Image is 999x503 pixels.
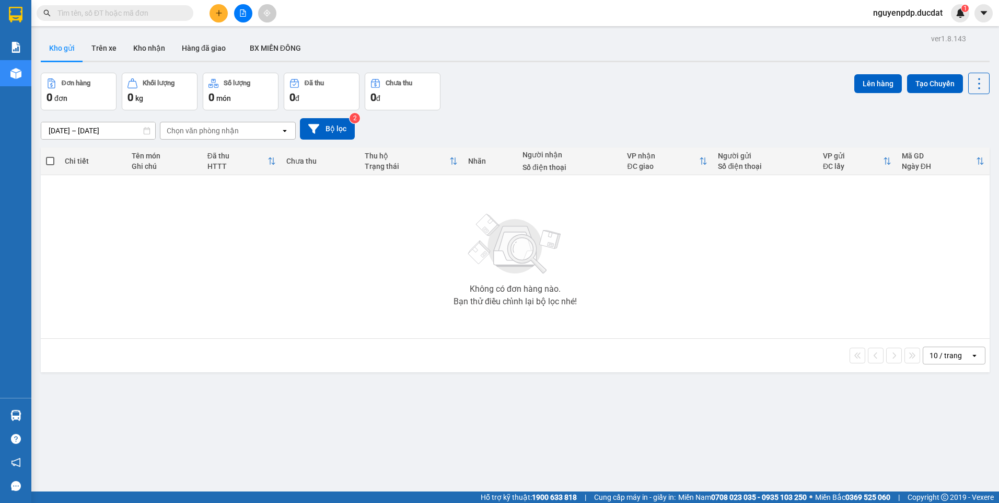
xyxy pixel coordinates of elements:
[143,79,175,87] div: Khối lượng
[135,94,143,102] span: kg
[239,9,247,17] span: file-add
[970,351,979,360] svg: open
[809,495,812,499] span: ⚪️
[127,91,133,104] span: 0
[207,152,268,160] div: Đã thu
[522,151,617,159] div: Người nhận
[57,7,181,19] input: Tìm tên, số ĐT hoặc mã đơn
[43,9,51,17] span: search
[678,491,807,503] span: Miền Nam
[167,125,239,136] div: Chọn văn phòng nhận
[216,94,231,102] span: món
[132,162,197,170] div: Ghi chú
[454,298,577,306] div: Bạn thử điều chỉnh lại bộ lọc nhé!
[224,79,250,87] div: Số lượng
[41,36,83,61] button: Kho gửi
[902,162,976,170] div: Ngày ĐH
[898,491,900,503] span: |
[376,94,380,102] span: đ
[284,73,359,110] button: Đã thu0đ
[65,157,121,165] div: Chi tiết
[718,162,812,170] div: Số điện thoại
[594,491,676,503] span: Cung cấp máy in - giấy in:
[532,493,577,501] strong: 1900 633 818
[963,5,967,12] span: 1
[961,5,969,12] sup: 1
[295,94,299,102] span: đ
[215,9,223,17] span: plus
[10,42,21,53] img: solution-icon
[234,4,252,22] button: file-add
[41,73,117,110] button: Đơn hàng0đơn
[585,491,586,503] span: |
[865,6,951,19] span: nguyenpdp.ducdat
[125,36,173,61] button: Kho nhận
[470,285,561,293] div: Không có đơn hàng nào.
[132,152,197,160] div: Tên món
[941,494,948,501] span: copyright
[258,4,276,22] button: aim
[202,147,281,175] th: Toggle SortBy
[62,79,90,87] div: Đơn hàng
[370,91,376,104] span: 0
[365,152,449,160] div: Thu hộ
[468,157,512,165] div: Nhãn
[386,79,412,87] div: Chưa thu
[902,152,976,160] div: Mã GD
[210,4,228,22] button: plus
[931,33,966,44] div: ver 1.8.143
[627,152,699,160] div: VP nhận
[897,147,990,175] th: Toggle SortBy
[207,162,268,170] div: HTTT
[979,8,989,18] span: caret-down
[250,44,301,52] span: BX MIỀN ĐÔNG
[300,118,355,140] button: Bộ lọc
[854,74,902,93] button: Lên hàng
[10,410,21,421] img: warehouse-icon
[823,152,883,160] div: VP gửi
[907,74,963,93] button: Tạo Chuyến
[823,162,883,170] div: ĐC lấy
[365,162,449,170] div: Trạng thái
[47,91,52,104] span: 0
[41,122,155,139] input: Select a date range.
[9,7,22,22] img: logo-vxr
[350,113,360,123] sup: 2
[622,147,713,175] th: Toggle SortBy
[930,350,962,361] div: 10 / trang
[11,481,21,491] span: message
[289,91,295,104] span: 0
[359,147,462,175] th: Toggle SortBy
[365,73,440,110] button: Chưa thu0đ
[281,127,289,135] svg: open
[974,4,993,22] button: caret-down
[122,73,198,110] button: Khối lượng0kg
[11,458,21,467] span: notification
[203,73,278,110] button: Số lượng0món
[956,8,965,18] img: icon-new-feature
[463,208,567,281] img: svg+xml;base64,PHN2ZyBjbGFzcz0ibGlzdC1wbHVnX19zdmciIHhtbG5zPSJodHRwOi8vd3d3LnczLm9yZy8yMDAwL3N2Zy...
[305,79,324,87] div: Đã thu
[815,491,890,503] span: Miền Bắc
[711,493,807,501] strong: 0708 023 035 - 0935 103 250
[286,157,355,165] div: Chưa thu
[845,493,890,501] strong: 0369 525 060
[818,147,897,175] th: Toggle SortBy
[11,434,21,444] span: question-circle
[627,162,699,170] div: ĐC giao
[173,36,234,61] button: Hàng đã giao
[54,94,67,102] span: đơn
[718,152,812,160] div: Người gửi
[263,9,271,17] span: aim
[208,91,214,104] span: 0
[10,68,21,79] img: warehouse-icon
[522,163,617,172] div: Số điện thoại
[83,36,125,61] button: Trên xe
[481,491,577,503] span: Hỗ trợ kỹ thuật:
